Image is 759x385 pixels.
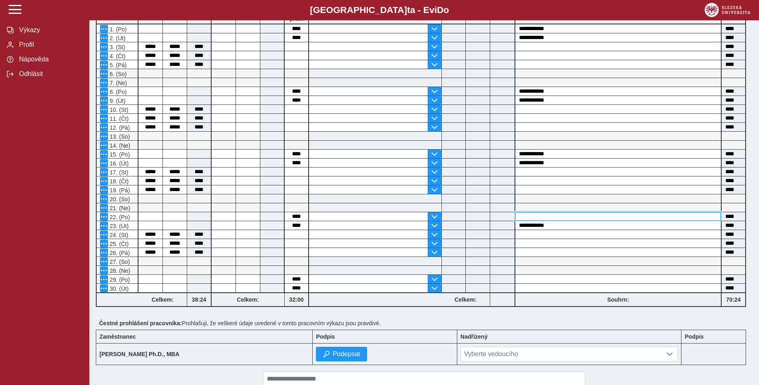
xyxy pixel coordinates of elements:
[187,296,211,303] b: 38:24
[100,248,108,257] button: Menu
[108,205,130,211] span: 21. (Ne)
[17,26,82,34] span: Výkazy
[100,34,108,42] button: Menu
[607,296,629,303] b: Souhrn:
[100,61,108,69] button: Menu
[108,223,129,229] span: 23. (Út)
[108,53,125,59] span: 4. (Čt)
[96,317,753,330] div: Prohlašuji, že veškeré údaje uvedené v tomto pracovním výkazu jsou pravdivé.
[333,350,360,358] span: Podepsat
[24,5,735,15] b: [GEOGRAPHIC_DATA] a - Evi
[108,62,127,68] span: 5. (Pá)
[100,257,108,265] button: Menu
[108,107,128,113] span: 10. (St)
[108,187,130,194] span: 19. (Pá)
[100,132,108,140] button: Menu
[100,204,108,212] button: Menu
[108,71,127,77] span: 6. (So)
[285,296,308,303] b: 32:00
[100,213,108,221] button: Menu
[100,275,108,283] button: Menu
[100,141,108,149] button: Menu
[108,124,130,131] span: 12. (Pá)
[100,105,108,113] button: Menu
[108,44,125,50] span: 3. (St)
[100,114,108,122] button: Menu
[100,231,108,239] button: Menu
[99,320,182,326] b: Čestné prohlášení pracovníka:
[722,296,745,303] b: 70:24
[100,123,108,131] button: Menu
[100,222,108,230] button: Menu
[17,70,82,78] span: Odhlásit
[99,351,179,357] b: [PERSON_NAME] Ph.D., MBA
[100,186,108,194] button: Menu
[100,78,108,87] button: Menu
[17,41,82,48] span: Profil
[316,333,335,340] b: Podpis
[108,268,130,274] span: 28. (Ne)
[108,232,128,238] span: 24. (St)
[108,35,125,41] span: 2. (Út)
[100,266,108,274] button: Menu
[461,333,488,340] b: Nadřízený
[108,98,125,104] span: 9. (Út)
[108,250,130,256] span: 26. (Pá)
[100,87,108,96] button: Menu
[316,347,367,361] button: Podepsat
[443,5,449,15] span: o
[100,177,108,185] button: Menu
[100,159,108,167] button: Menu
[108,115,129,122] span: 11. (Čt)
[100,195,108,203] button: Menu
[108,151,130,158] span: 15. (Po)
[108,169,128,176] span: 17. (St)
[108,196,130,202] span: 20. (So)
[407,5,410,15] span: t
[108,178,129,185] span: 18. (Čt)
[108,241,129,247] span: 25. (Čt)
[108,259,130,265] span: 27. (So)
[108,26,127,33] span: 1. (Po)
[461,347,662,361] span: Vyberte vedoucího
[108,214,130,220] span: 22. (Po)
[705,3,750,17] img: logo_web_su.png
[108,133,130,140] span: 13. (So)
[100,70,108,78] button: Menu
[108,276,130,283] span: 29. (Po)
[100,43,108,51] button: Menu
[138,296,187,303] b: Celkem:
[100,239,108,248] button: Menu
[17,56,82,63] span: Nápověda
[437,5,443,15] span: D
[99,333,136,340] b: Zaměstnanec
[100,96,108,104] button: Menu
[108,285,129,292] span: 30. (Út)
[100,168,108,176] button: Menu
[212,296,284,303] b: Celkem:
[100,52,108,60] button: Menu
[100,25,108,33] button: Menu
[108,142,130,149] span: 14. (Ne)
[685,333,704,340] b: Podpis
[108,160,129,167] span: 16. (Út)
[100,150,108,158] button: Menu
[100,284,108,292] button: Menu
[441,296,490,303] b: Celkem:
[108,80,127,86] span: 7. (Ne)
[108,89,127,95] span: 8. (Po)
